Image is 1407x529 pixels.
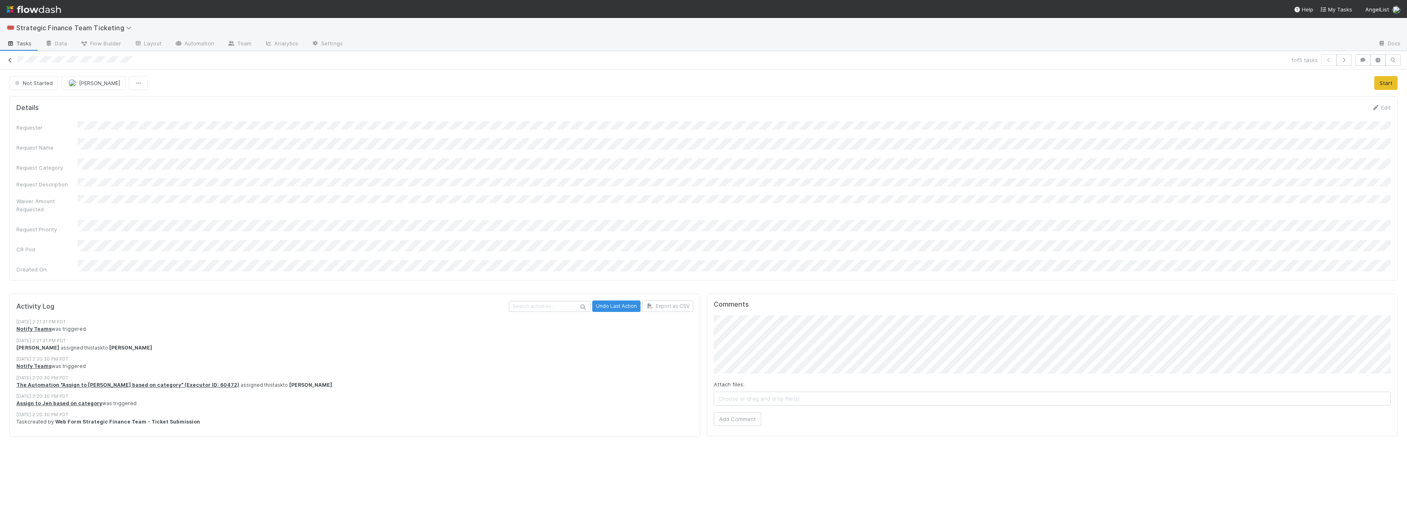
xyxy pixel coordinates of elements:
div: Help [1294,5,1313,13]
a: Analytics [258,38,305,51]
div: was triggered [16,325,693,333]
button: Export as CSV [642,300,693,312]
button: Not Started [9,76,58,90]
div: Task created by [16,418,693,426]
a: The Automation "Assign to [PERSON_NAME] based on category" (Executor ID: 60472) [16,382,239,388]
a: Docs [1371,38,1407,51]
button: [PERSON_NAME] [61,76,126,90]
div: Requester [16,123,78,132]
span: 1 of 5 tasks [1291,56,1318,64]
span: AngelList [1365,6,1389,13]
img: logo-inverted-e16ddd16eac7371096b0.svg [7,2,61,16]
a: Settings [305,38,349,51]
input: Search activities... [509,301,591,312]
div: Request Priority [16,225,78,233]
div: Request Category [16,164,78,172]
div: Created On [16,265,78,273]
span: Strategic Finance Team Ticketing [16,24,136,32]
a: Notify Teams [16,326,52,332]
div: [DATE] 2:20:30 PM PDT [16,374,693,381]
a: Assign to Jen based on category [16,400,102,406]
div: was triggered [16,400,693,407]
div: [DATE] 2:21:31 PM PDT [16,318,693,325]
span: Choose or drag and drop file(s) [714,392,1390,405]
img: avatar_aa4fbed5-f21b-48f3-8bdd-57047a9d59de.png [1392,6,1400,14]
span: Tasks [7,39,32,47]
div: [DATE] 2:20:30 PM PDT [16,411,693,418]
div: Waiver Amount Requested [16,197,78,213]
div: [DATE] 2:21:31 PM PDT [16,337,693,344]
span: 🎟️ [7,24,15,31]
div: [DATE] 2:20:30 PM PDT [16,356,693,363]
strong: [PERSON_NAME] [16,345,59,351]
a: Notify Teams [16,363,52,369]
h5: Comments [714,300,1391,309]
a: Automation [168,38,221,51]
button: Add Comment [714,412,761,426]
span: [PERSON_NAME] [79,80,120,86]
img: avatar_76020311-b6a4-4a0c-9bb6-02f5afc1495d.png [68,79,76,87]
strong: Web Form Strategic Finance Team - Ticket Submission [55,419,200,425]
a: Flow Builder [74,38,128,51]
div: Request Description [16,180,78,188]
button: Undo Last Action [592,300,641,312]
div: assigned this task to [16,381,693,389]
div: CR Pod [16,245,78,253]
h5: Activity Log [16,303,507,311]
div: Request Name [16,143,78,152]
span: Flow Builder [80,39,121,47]
strong: [PERSON_NAME] [289,382,332,388]
div: assigned this task to [16,344,693,352]
span: Not Started [13,80,53,86]
a: Layout [128,38,168,51]
span: My Tasks [1320,6,1352,13]
label: Attach files: [714,380,744,388]
h5: Details [16,104,39,112]
div: was triggered [16,363,693,370]
button: Start [1374,76,1398,90]
a: Team [221,38,258,51]
strong: [PERSON_NAME] [109,345,152,351]
a: My Tasks [1320,5,1352,13]
a: Edit [1371,104,1391,111]
a: Data [38,38,74,51]
div: [DATE] 2:20:30 PM PDT [16,393,693,400]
